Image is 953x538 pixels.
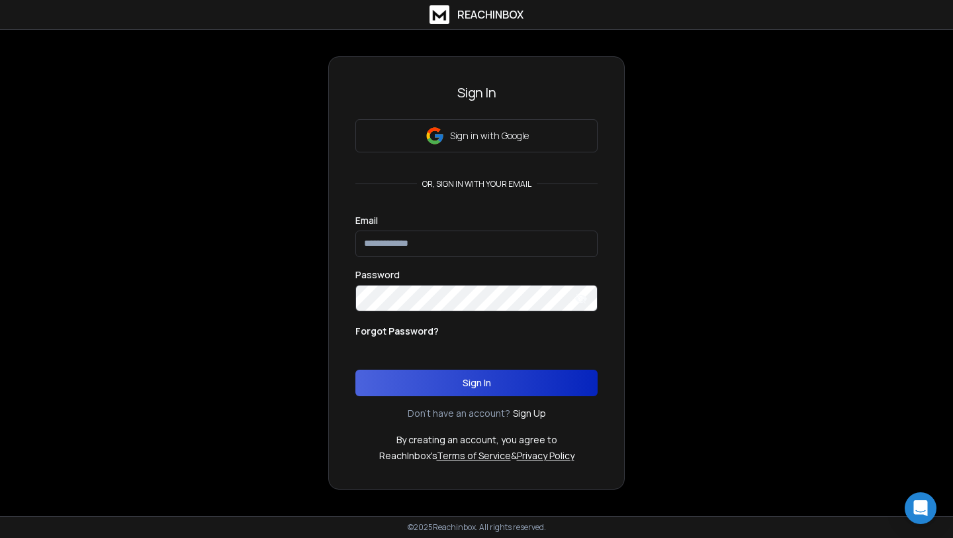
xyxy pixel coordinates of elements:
[355,325,439,338] p: Forgot Password?
[355,370,598,396] button: Sign In
[905,492,936,524] div: Open Intercom Messenger
[430,5,523,24] a: ReachInbox
[450,129,529,142] p: Sign in with Google
[355,216,378,225] label: Email
[355,119,598,152] button: Sign in with Google
[430,5,449,24] img: logo
[408,522,546,533] p: © 2025 Reachinbox. All rights reserved.
[355,270,400,280] label: Password
[379,449,574,462] p: ReachInbox's &
[355,83,598,102] h3: Sign In
[513,407,546,420] a: Sign Up
[437,449,511,462] a: Terms of Service
[417,179,537,189] p: or, sign in with your email
[408,407,510,420] p: Don't have an account?
[517,449,574,462] a: Privacy Policy
[457,7,523,23] h1: ReachInbox
[396,433,557,447] p: By creating an account, you agree to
